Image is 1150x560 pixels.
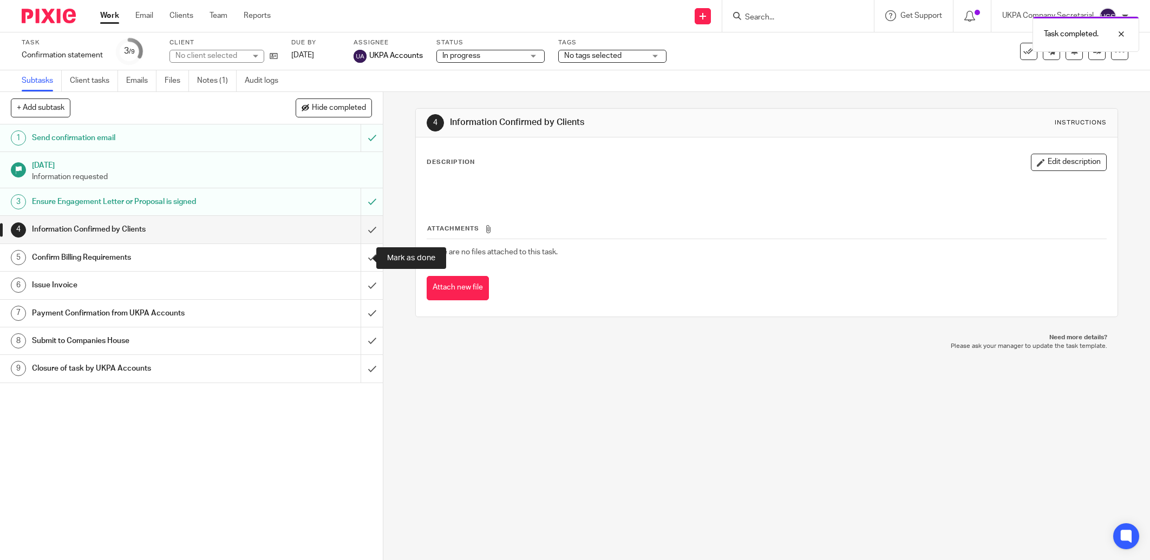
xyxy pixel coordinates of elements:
[32,249,244,266] h1: Confirm Billing Requirements
[210,10,227,21] a: Team
[427,158,475,167] p: Description
[11,278,26,293] div: 6
[32,333,244,349] h1: Submit to Companies House
[22,38,103,47] label: Task
[1044,29,1099,39] p: Task completed.
[100,10,119,21] a: Work
[32,172,372,182] p: Information requested
[427,114,444,131] div: 4
[11,306,26,321] div: 7
[169,10,193,21] a: Clients
[175,50,246,61] div: No client selected
[564,52,622,60] span: No tags selected
[32,130,244,146] h1: Send confirmation email
[436,38,545,47] label: Status
[426,333,1107,342] p: Need more details?
[291,38,340,47] label: Due by
[369,50,423,61] span: UKPA Accounts
[1031,154,1107,171] button: Edit description
[32,157,372,171] h1: [DATE]
[11,222,26,238] div: 4
[442,52,480,60] span: In progress
[354,38,423,47] label: Assignee
[129,49,135,55] small: /9
[427,248,558,256] span: There are no files attached to this task.
[245,70,286,91] a: Audit logs
[427,226,479,232] span: Attachments
[558,38,667,47] label: Tags
[32,277,244,293] h1: Issue Invoice
[11,361,26,376] div: 9
[426,342,1107,351] p: Please ask your manager to update the task template.
[32,360,244,377] h1: Closure of task by UKPA Accounts
[126,70,156,91] a: Emails
[22,70,62,91] a: Subtasks
[11,250,26,265] div: 5
[11,333,26,348] div: 8
[22,9,76,23] img: Pixie
[32,221,244,238] h1: Information Confirmed by Clients
[32,194,244,210] h1: Ensure Engagement Letter or Proposal is signed
[11,194,26,209] div: 3
[291,51,314,59] span: [DATE]
[169,38,278,47] label: Client
[312,104,366,113] span: Hide completed
[135,10,153,21] a: Email
[165,70,189,91] a: Files
[1099,8,1116,25] img: svg%3E
[124,45,135,57] div: 3
[32,305,244,321] h1: Payment Confirmation from UKPA Accounts
[354,50,367,63] img: svg%3E
[296,98,372,117] button: Hide completed
[427,276,489,300] button: Attach new file
[11,130,26,146] div: 1
[1055,118,1107,127] div: Instructions
[11,98,70,117] button: + Add subtask
[244,10,271,21] a: Reports
[70,70,118,91] a: Client tasks
[450,117,790,128] h1: Information Confirmed by Clients
[22,50,103,61] div: Confirmation statement
[197,70,237,91] a: Notes (1)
